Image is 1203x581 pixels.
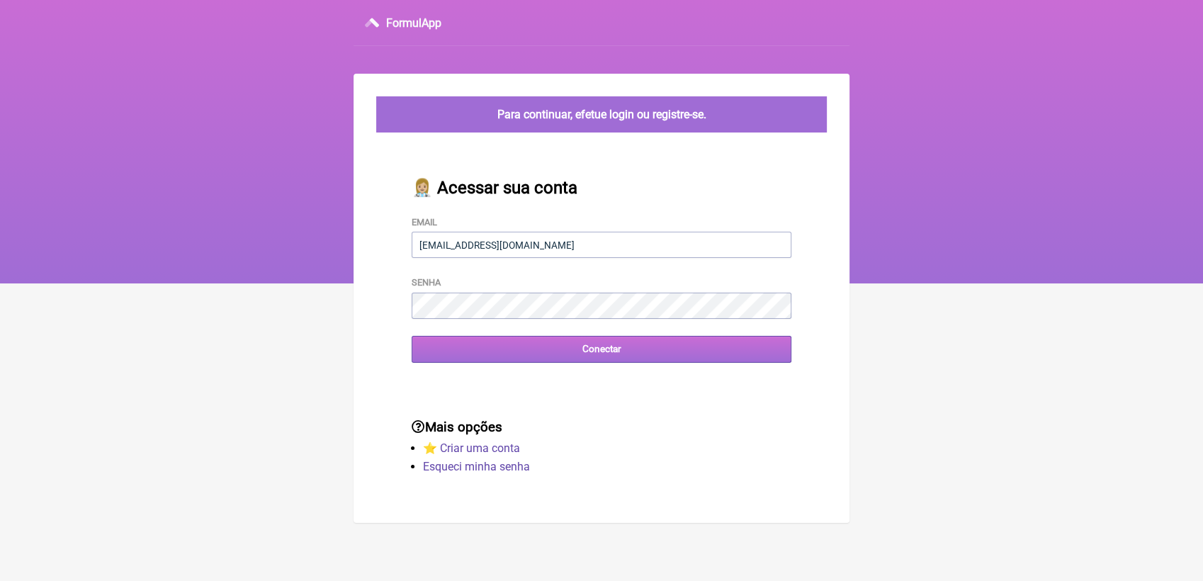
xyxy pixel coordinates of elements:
[376,96,827,132] div: Para continuar, efetue login ou registre-se.
[386,16,441,30] h3: FormulApp
[412,277,441,288] label: Senha
[412,217,437,227] label: Email
[412,336,791,362] input: Conectar
[423,460,530,473] a: Esqueci minha senha
[423,441,520,455] a: ⭐️ Criar uma conta
[412,178,791,198] h2: 👩🏼‍⚕️ Acessar sua conta
[412,419,791,435] h3: Mais opções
